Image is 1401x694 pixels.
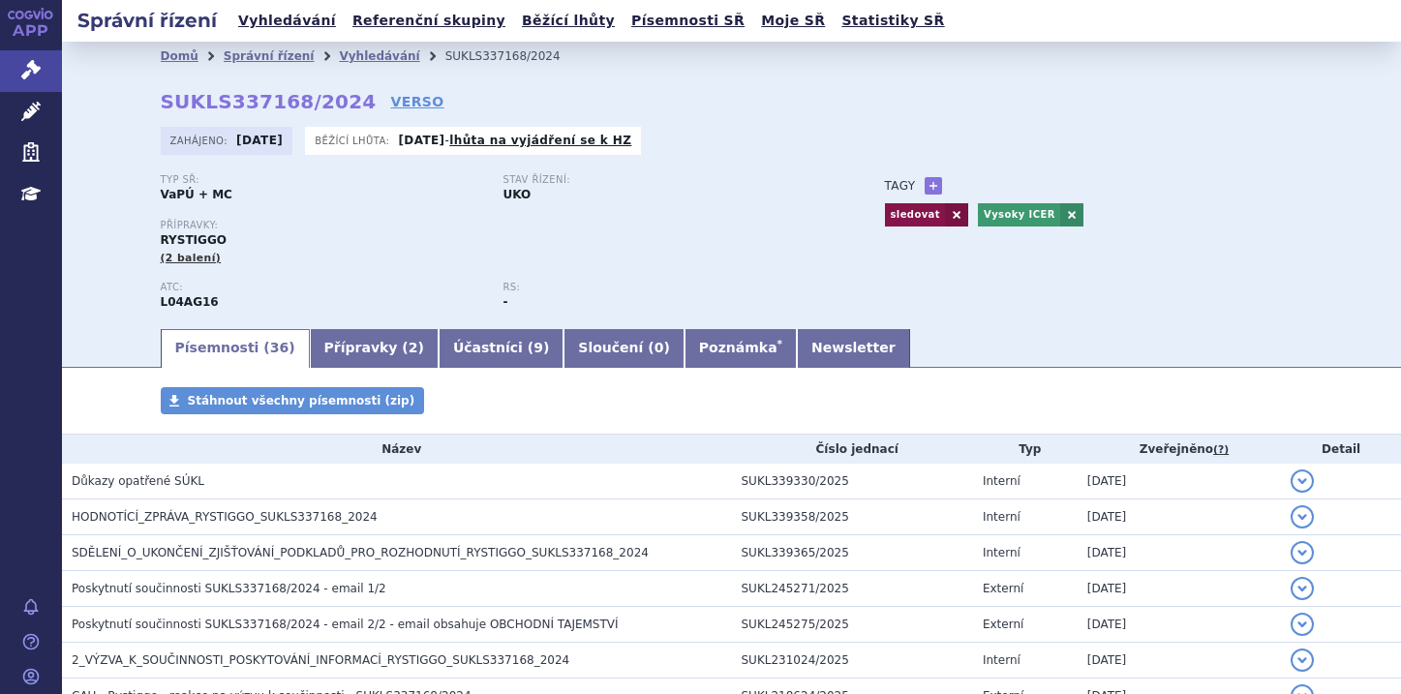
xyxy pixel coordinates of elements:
p: Typ SŘ: [161,174,484,186]
a: Statistiky SŘ [836,8,950,34]
button: detail [1291,613,1314,636]
td: SUKL231024/2025 [732,643,973,679]
a: Vyhledávání [339,49,419,63]
td: [DATE] [1078,464,1282,499]
span: Zahájeno: [170,133,231,148]
strong: [DATE] [398,134,444,147]
td: SUKL339365/2025 [732,535,973,571]
strong: ROZANOLIXIZUMAB [161,295,219,309]
span: RYSTIGGO [161,233,227,247]
a: Newsletter [797,329,910,368]
p: RS: [503,282,827,293]
td: [DATE] [1078,607,1282,643]
span: Interní [983,474,1020,488]
span: SDĚLENÍ_O_UKONČENÍ_ZJIŠŤOVÁNÍ_PODKLADŮ_PRO_ROZHODNUTÍ_RYSTIGGO_SUKLS337168_2024 [72,546,649,559]
a: Referenční skupiny [347,8,511,34]
strong: - [503,295,508,309]
span: Poskytnutí součinnosti SUKLS337168/2024 - email 1/2 [72,582,386,595]
h3: Tagy [885,174,916,197]
td: [DATE] [1078,571,1282,607]
p: - [398,133,631,148]
span: (2 balení) [161,252,222,264]
button: detail [1291,541,1314,564]
td: [DATE] [1078,499,1282,535]
a: + [925,177,942,195]
span: 36 [270,340,289,355]
a: Moje SŘ [755,8,831,34]
span: Interní [983,510,1020,524]
th: Číslo jednací [732,435,973,464]
td: SUKL339358/2025 [732,499,973,535]
a: Stáhnout všechny písemnosti (zip) [161,387,425,414]
span: Externí [983,618,1023,631]
th: Typ [973,435,1078,464]
span: Interní [983,653,1020,667]
span: Běžící lhůta: [315,133,393,148]
h2: Správní řízení [62,7,232,34]
span: 9 [533,340,543,355]
span: 0 [655,340,664,355]
button: detail [1291,577,1314,600]
a: sledovat [885,203,945,226]
a: Písemnosti (36) [161,329,310,368]
strong: UKO [503,188,532,201]
a: Běžící lhůty [516,8,621,34]
span: Interní [983,546,1020,559]
strong: [DATE] [236,134,283,147]
a: Poznámka* [685,329,797,368]
td: [DATE] [1078,643,1282,679]
li: SUKLS337168/2024 [445,42,586,71]
button: detail [1291,469,1314,493]
p: Stav řízení: [503,174,827,186]
a: VERSO [390,92,443,111]
td: SUKL339330/2025 [732,464,973,499]
th: Název [62,435,732,464]
td: [DATE] [1078,535,1282,571]
a: Písemnosti SŘ [625,8,750,34]
a: lhůta na vyjádření se k HZ [449,134,631,147]
a: Vysoky ICER [978,203,1060,226]
a: Sloučení (0) [563,329,684,368]
p: ATC: [161,282,484,293]
td: SUKL245271/2025 [732,571,973,607]
span: 2_VÝZVA_K_SOUČINNOSTI_POSKYTOVÁNÍ_INFORMACÍ_RYSTIGGO_SUKLS337168_2024 [72,653,569,667]
strong: VaPÚ + MC [161,188,232,201]
span: HODNOTÍCÍ_ZPRÁVA_RYSTIGGO_SUKLS337168_2024 [72,510,378,524]
p: Přípravky: [161,220,846,231]
abbr: (?) [1213,443,1229,457]
a: Domů [161,49,198,63]
span: Poskytnutí součinnosti SUKLS337168/2024 - email 2/2 - email obsahuje OBCHODNÍ TAJEMSTVÍ [72,618,619,631]
td: SUKL245275/2025 [732,607,973,643]
a: Přípravky (2) [310,329,439,368]
span: Stáhnout všechny písemnosti (zip) [188,394,415,407]
th: Detail [1281,435,1401,464]
button: detail [1291,649,1314,672]
button: detail [1291,505,1314,528]
a: Správní řízení [224,49,315,63]
a: Účastníci (9) [439,329,563,368]
a: Vyhledávání [232,8,342,34]
span: Důkazy opatřené SÚKL [72,474,204,488]
strong: SUKLS337168/2024 [161,90,377,113]
span: Externí [983,582,1023,595]
span: 2 [409,340,418,355]
th: Zveřejněno [1078,435,1282,464]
